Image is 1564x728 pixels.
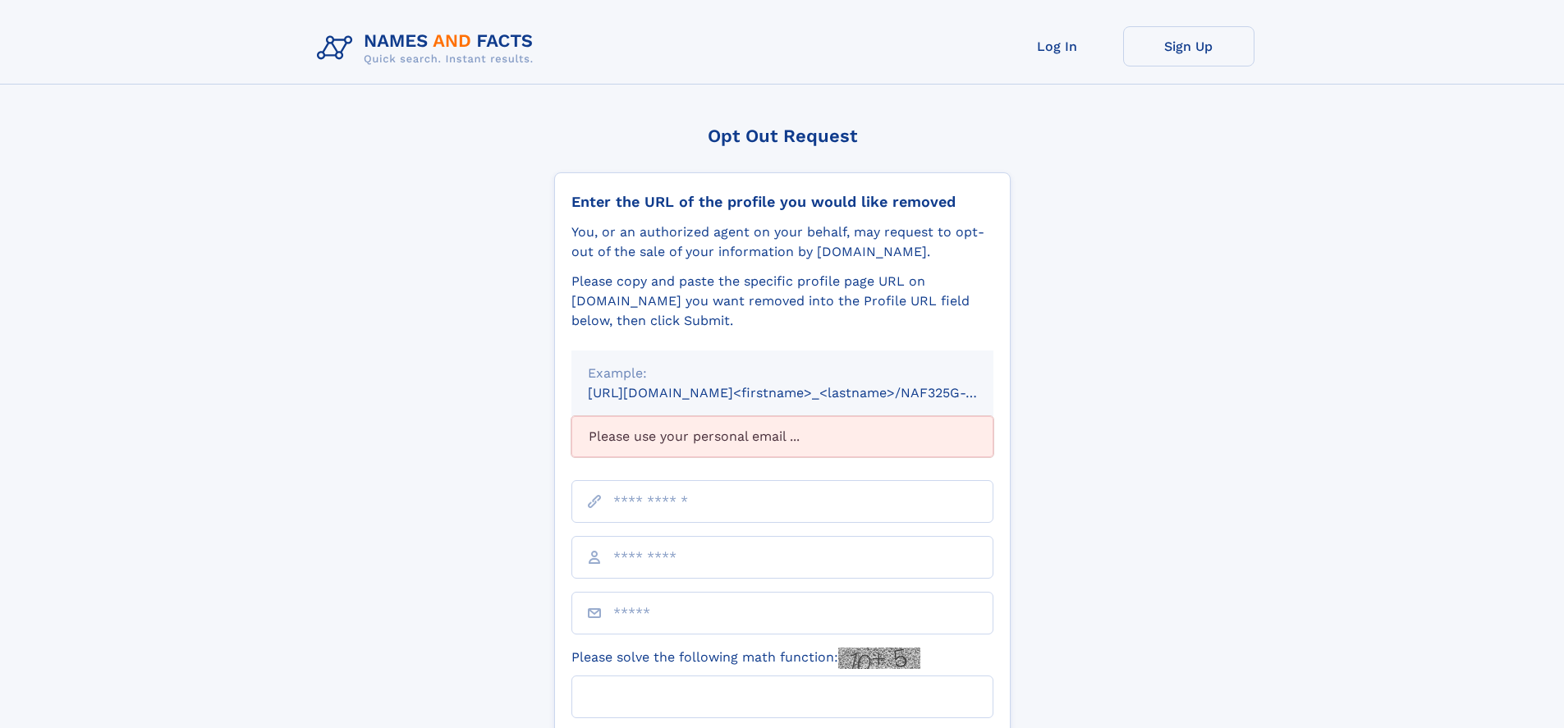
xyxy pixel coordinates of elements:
a: Sign Up [1123,26,1254,66]
div: Opt Out Request [554,126,1011,146]
img: Logo Names and Facts [310,26,547,71]
div: Please use your personal email ... [571,416,993,457]
div: Please copy and paste the specific profile page URL on [DOMAIN_NAME] you want removed into the Pr... [571,272,993,331]
label: Please solve the following math function: [571,648,920,669]
small: [URL][DOMAIN_NAME]<firstname>_<lastname>/NAF325G-xxxxxxxx [588,385,1025,401]
div: You, or an authorized agent on your behalf, may request to opt-out of the sale of your informatio... [571,222,993,262]
div: Enter the URL of the profile you would like removed [571,193,993,211]
a: Log In [992,26,1123,66]
div: Example: [588,364,977,383]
